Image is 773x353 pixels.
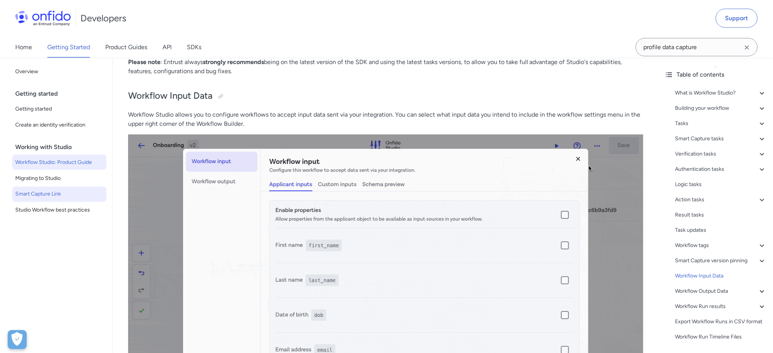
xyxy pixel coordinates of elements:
[675,119,767,128] a: Tasks
[675,149,767,159] a: Verification tasks
[675,210,767,220] a: Result tasks
[15,120,103,130] span: Create an identity verification
[636,38,758,56] input: Onfido search input field
[8,330,27,349] button: Open Preferences
[12,117,106,133] a: Create an identity verification
[15,174,103,183] span: Migrating to Studio
[12,187,106,202] a: Smart Capture Link
[128,58,643,76] p: : Entrust always being on the latest version of the SDK and using the latest tasks versions, to a...
[80,12,126,24] h1: Developers
[187,37,201,58] a: SDKs
[12,171,106,186] a: Migrating to Studio
[675,180,767,189] a: Logic tasks
[15,37,32,58] a: Home
[675,165,767,174] a: Authentication tasks
[675,195,767,204] a: Action tasks
[675,134,767,143] a: Smart Capture tasks
[128,110,643,128] p: Workflow Studio allows you to configure workflows to accept input data sent via your integration....
[675,104,767,113] a: Building your workflow
[15,67,103,76] span: Overview
[15,11,71,26] img: Onfido Logo
[675,302,767,311] a: Workflow Run results
[675,241,767,250] a: Workflow tags
[12,101,106,117] a: Getting started
[675,226,767,235] a: Task updates
[15,206,103,215] span: Studio Workflow best practices
[128,58,161,66] strong: Please note
[203,58,264,66] strong: strongly recommends
[675,271,767,281] a: Workflow Input Data
[665,70,767,79] div: Table of contents
[105,37,147,58] a: Product Guides
[675,88,767,98] a: What is Workflow Studio?
[675,256,767,265] a: Smart Capture version pinning
[15,190,103,199] span: Smart Capture Link
[675,287,767,296] a: Workflow Output Data
[716,9,758,28] a: Support
[742,43,752,52] svg: Clear search field button
[12,64,106,79] a: Overview
[15,104,103,114] span: Getting started
[675,317,767,326] a: Export Workflow Runs in CSV format
[162,37,172,58] a: API
[8,330,27,349] div: Cookie Preferences
[12,203,106,218] a: Studio Workflow best practices
[15,140,109,155] div: Working with Studio
[12,155,106,170] a: Workflow Studio: Product Guide
[675,332,767,342] a: Workflow Run Timeline Files
[15,158,103,167] span: Workflow Studio: Product Guide
[128,90,643,103] h2: Workflow Input Data
[47,37,90,58] a: Getting Started
[15,86,109,101] div: Getting started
